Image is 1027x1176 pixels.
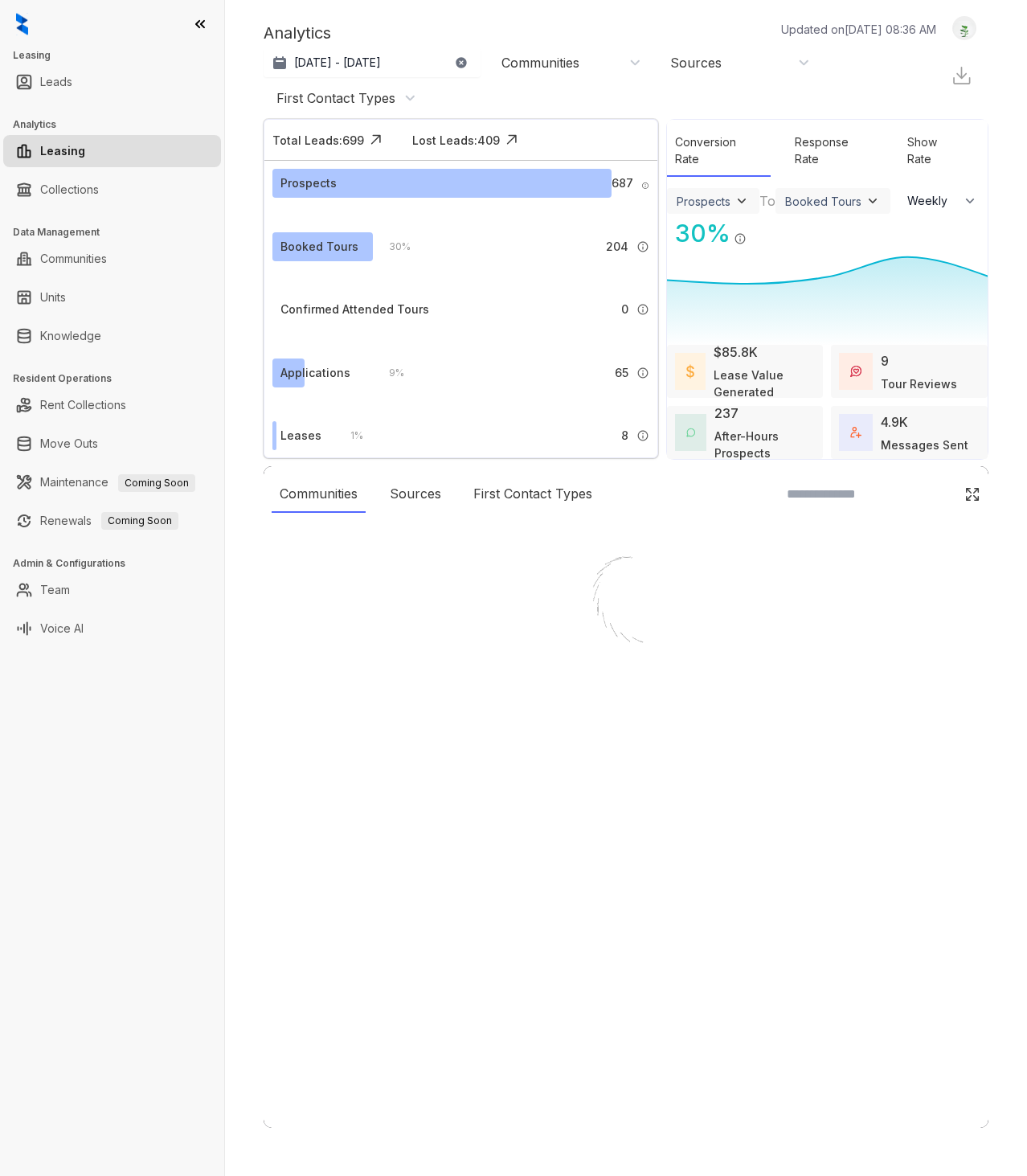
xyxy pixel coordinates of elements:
img: TotalFum [850,427,861,438]
img: ViewFilterArrow [865,193,881,209]
div: 9 % [373,364,404,382]
div: Sources [382,476,449,513]
li: Voice AI [3,613,221,645]
img: LeaseValue [686,364,695,379]
div: First Contact Types [465,476,600,513]
div: Booked Tours [280,238,358,256]
div: Prospects [677,195,730,208]
div: Messages Sent [881,436,968,453]
li: Leasing [3,135,221,167]
h3: Leasing [13,48,224,63]
div: Response Rate [787,125,883,177]
img: Info [636,303,649,316]
a: Team [40,574,70,606]
li: Communities [3,243,221,275]
p: Analytics [264,21,331,45]
div: Lost Leads: 409 [412,132,500,149]
div: $85.8K [714,342,758,362]
img: Info [641,182,649,190]
a: Knowledge [40,320,101,352]
img: AfterHoursConversations [686,428,695,437]
div: Booked Tours [785,195,861,208]
p: Updated on [DATE] 08:36 AM [781,21,936,38]
span: Coming Soon [101,512,178,530]
img: Info [636,429,649,442]
div: Show Rate [899,125,972,177]
div: Loading... [598,683,655,699]
div: To [759,191,775,211]
div: Tour Reviews [881,375,957,392]
a: Communities [40,243,107,275]
span: 8 [621,427,628,445]
div: Leases [280,427,321,445]
span: 0 [621,301,628,318]
div: Prospects [280,174,337,192]
img: Click Icon [964,486,980,502]
img: Info [636,367,649,379]
div: 30 % [373,238,411,256]
span: 687 [612,174,633,192]
img: Download [951,64,972,86]
img: Click Icon [364,128,388,152]
div: Confirmed Attended Tours [280,301,429,318]
li: Units [3,281,221,313]
img: TourReviews [850,366,861,377]
div: Lease Value Generated [714,367,815,400]
img: Info [734,232,747,245]
a: Units [40,281,66,313]
div: Total Leads: 699 [272,132,364,149]
img: Loader [546,522,706,683]
img: Click Icon [747,218,771,242]
a: Move Outs [40,428,98,460]
li: Maintenance [3,466,221,498]
span: 204 [606,238,628,256]
h3: Admin & Configurations [13,556,224,571]
li: Leads [3,66,221,98]
li: Rent Collections [3,389,221,421]
div: Sources [670,54,722,72]
div: 237 [714,404,739,423]
div: Conversion Rate [667,125,771,177]
img: logo [16,13,28,35]
a: Voice AI [40,613,84,645]
h3: Resident Operations [13,371,224,386]
li: Knowledge [3,320,221,352]
span: Weekly [907,193,956,209]
a: RenewalsComing Soon [40,505,178,537]
a: Rent Collections [40,389,126,421]
li: Team [3,574,221,606]
a: Leads [40,66,72,98]
button: Weekly [898,186,988,215]
img: UserAvatar [953,20,976,37]
div: Communities [272,476,366,513]
div: First Contact Types [276,89,395,107]
div: 9 [881,351,889,371]
li: Move Outs [3,428,221,460]
img: Click Icon [500,128,524,152]
img: SearchIcon [931,487,944,501]
a: Leasing [40,135,85,167]
span: 65 [615,364,628,382]
img: Info [636,240,649,253]
p: [DATE] - [DATE] [294,55,381,71]
img: ViewFilterArrow [734,193,750,209]
div: Applications [280,364,350,382]
div: 30 % [667,215,730,252]
button: [DATE] - [DATE] [264,48,481,77]
li: Renewals [3,505,221,537]
h3: Data Management [13,225,224,240]
div: After-Hours Prospects [714,428,815,461]
div: 4.9K [881,412,908,432]
div: Communities [501,54,579,72]
h3: Analytics [13,117,224,132]
span: Coming Soon [118,474,195,492]
a: Collections [40,174,99,206]
div: 1 % [334,427,363,445]
li: Collections [3,174,221,206]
